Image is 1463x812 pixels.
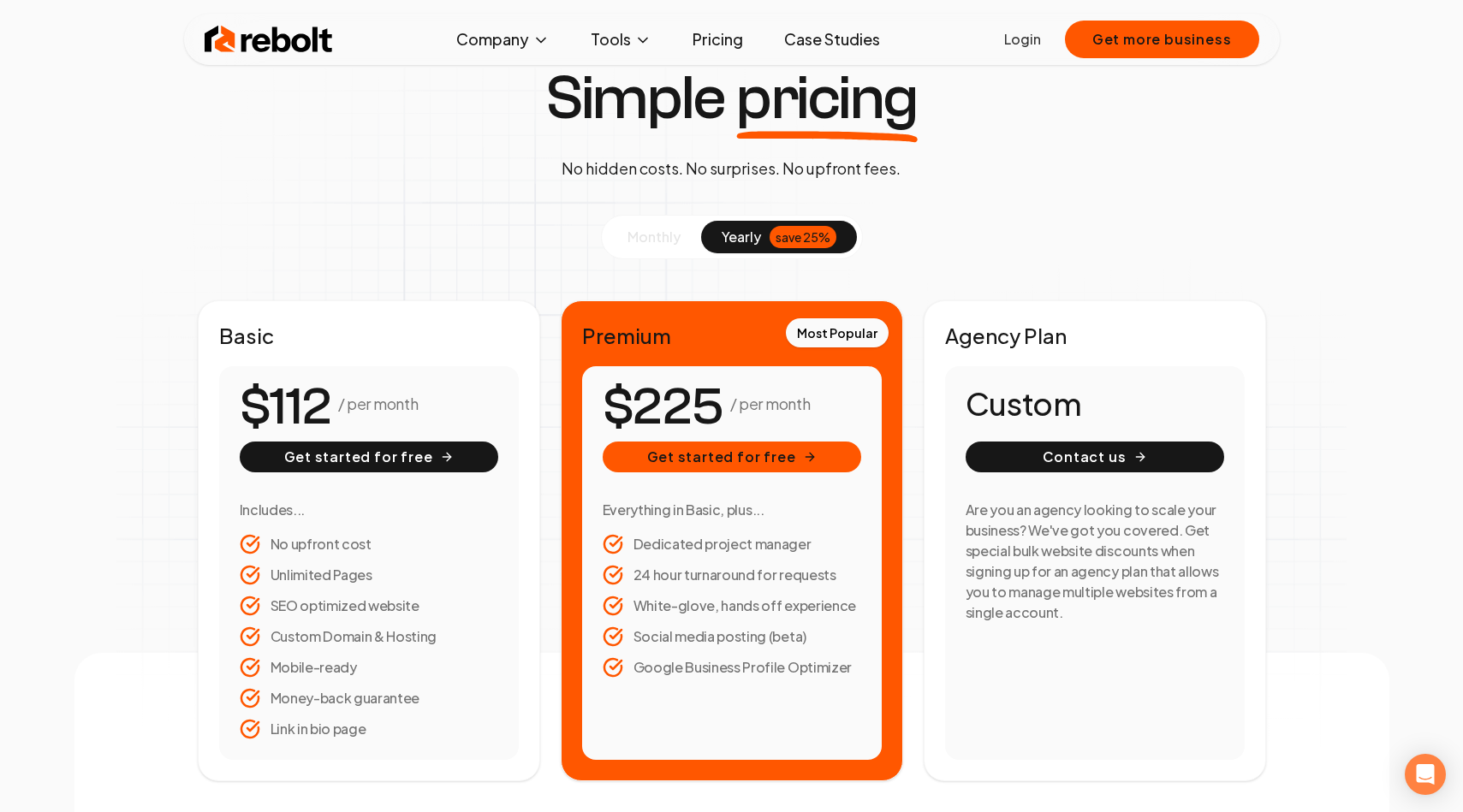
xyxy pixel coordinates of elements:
p: / per month [338,392,418,416]
li: No upfront cost [240,534,498,554]
li: Custom Domain & Hosting [240,626,498,647]
img: Rebolt Logo [205,22,333,56]
h2: Basic [219,322,519,349]
button: Get started for free [240,442,498,472]
number-flow-react: $225 [603,369,723,446]
button: Tools [577,22,665,56]
h1: Simple [545,68,918,129]
li: Social media posting (beta) [603,626,861,647]
button: Company [443,22,563,56]
number-flow-react: $112 [240,369,331,446]
button: Get more business [1065,21,1259,58]
h3: Includes... [240,500,498,520]
li: SEO optimized website [240,596,498,616]
li: 24 hour turnaround for requests [603,565,861,585]
h1: Custom [966,387,1224,421]
li: Google Business Profile Optimizer [603,657,861,678]
p: No hidden costs. No surprises. No upfront fees. [562,157,901,181]
span: monthly [627,228,681,246]
div: save 25% [770,226,836,248]
div: Open Intercom Messenger [1405,754,1446,795]
a: Case Studies [770,22,894,56]
button: Contact us [966,442,1224,472]
h2: Premium [582,322,882,349]
p: / per month [730,392,810,416]
span: pricing [736,68,918,129]
button: Get started for free [603,442,861,472]
h3: Everything in Basic, plus... [603,500,861,520]
li: Mobile-ready [240,657,498,678]
li: Link in bio page [240,719,498,739]
a: Pricing [679,22,757,56]
h2: Agency Plan [945,322,1245,349]
li: Unlimited Pages [240,565,498,585]
li: Dedicated project manager [603,534,861,554]
h3: Are you an agency looking to scale your business? We've got you covered. Get special bulk website... [966,500,1224,623]
div: Most Popular [786,318,889,347]
li: Money-back guarantee [240,688,498,708]
button: monthly [607,221,701,253]
span: yearly [722,227,761,247]
li: White-glove, hands off experience [603,596,861,616]
a: Login [1004,29,1041,50]
button: yearlysave 25% [701,221,857,253]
